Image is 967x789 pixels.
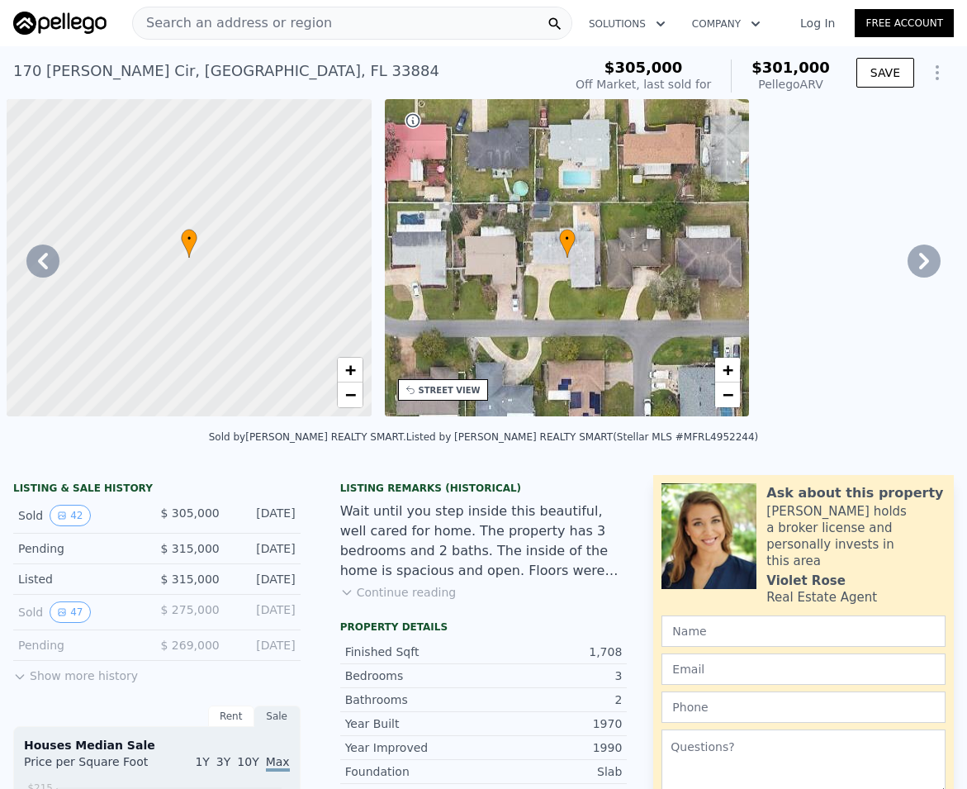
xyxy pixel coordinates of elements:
div: Price per Square Foot [24,753,157,780]
div: Off Market, last sold for [576,76,711,93]
span: $301,000 [751,59,830,76]
button: Show more history [13,661,138,684]
button: Company [679,9,774,39]
span: • [559,231,576,246]
div: Rent [208,706,254,727]
div: Violet Rose [766,573,845,589]
div: Property details [340,620,628,634]
div: [PERSON_NAME] holds a broker license and personally invests in this area [766,503,946,569]
span: $ 275,000 [160,603,219,616]
div: [DATE] [233,540,296,557]
span: $ 269,000 [160,639,219,652]
img: Pellego [13,12,107,35]
div: Year Improved [345,739,484,756]
div: 1970 [483,715,622,732]
div: 1,708 [483,644,622,660]
input: Email [661,654,946,685]
a: Zoom out [338,383,363,407]
div: Sold [18,601,144,623]
span: $ 315,000 [160,573,219,586]
span: $305,000 [604,59,683,76]
a: Zoom in [338,358,363,383]
div: 170 [PERSON_NAME] Cir , [GEOGRAPHIC_DATA] , FL 33884 [13,59,439,83]
a: Zoom in [715,358,740,383]
span: + [344,359,355,380]
div: LISTING & SALE HISTORY [13,482,301,498]
input: Name [661,616,946,647]
div: Year Built [345,715,484,732]
button: Continue reading [340,584,457,601]
div: Ask about this property [766,483,943,503]
div: Foundation [345,763,484,780]
span: 10Y [237,755,258,768]
div: Pending [18,637,144,654]
span: + [723,359,733,380]
div: Wait until you step inside this beautiful, well cared for home. The property has 3 bedrooms and 2... [340,501,628,581]
div: Sold [18,505,144,526]
div: Real Estate Agent [766,589,877,606]
input: Phone [661,692,946,723]
div: Bathrooms [345,692,484,708]
span: 1Y [195,755,209,768]
div: 1990 [483,739,622,756]
div: Slab [483,763,622,780]
span: 3Y [216,755,230,768]
span: • [181,231,197,246]
div: Bedrooms [345,668,484,684]
a: Log In [780,15,855,31]
div: Pellego ARV [751,76,830,93]
span: − [723,384,733,405]
div: • [181,229,197,258]
button: View historical data [50,601,90,623]
span: $ 315,000 [160,542,219,555]
div: Listed [18,571,144,587]
span: Search an address or region [133,13,332,33]
a: Zoom out [715,383,740,407]
div: 2 [483,692,622,708]
div: • [559,229,576,258]
div: [DATE] [233,601,296,623]
button: Show Options [921,56,954,89]
div: Sale [254,706,301,727]
span: − [344,384,355,405]
div: Sold by [PERSON_NAME] REALTY SMART . [209,431,406,443]
span: $ 305,000 [160,506,219,520]
button: Solutions [576,9,679,39]
div: [DATE] [233,571,296,587]
div: 3 [483,668,622,684]
div: Listed by [PERSON_NAME] REALTY SMART (Stellar MLS #MFRL4952244) [406,431,759,443]
button: SAVE [856,58,914,88]
a: Free Account [855,9,954,37]
span: Max [266,755,290,772]
div: Pending [18,540,144,557]
div: Houses Median Sale [24,737,290,753]
div: Finished Sqft [345,644,484,660]
div: [DATE] [233,505,296,526]
button: View historical data [50,505,90,526]
div: [DATE] [233,637,296,654]
div: STREET VIEW [419,384,481,397]
div: Listing Remarks (Historical) [340,482,628,495]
